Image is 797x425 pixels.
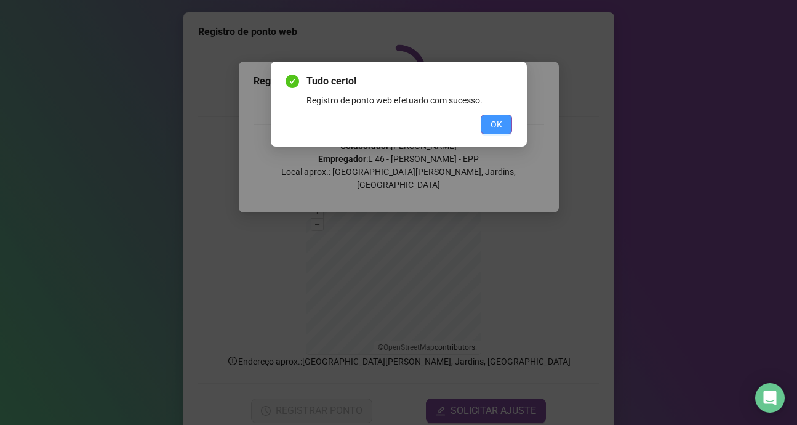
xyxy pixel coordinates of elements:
span: check-circle [286,75,299,88]
button: OK [481,115,512,134]
span: Tudo certo! [306,74,512,89]
div: Registro de ponto web efetuado com sucesso. [306,94,512,107]
div: Open Intercom Messenger [755,383,785,413]
span: OK [491,118,502,131]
